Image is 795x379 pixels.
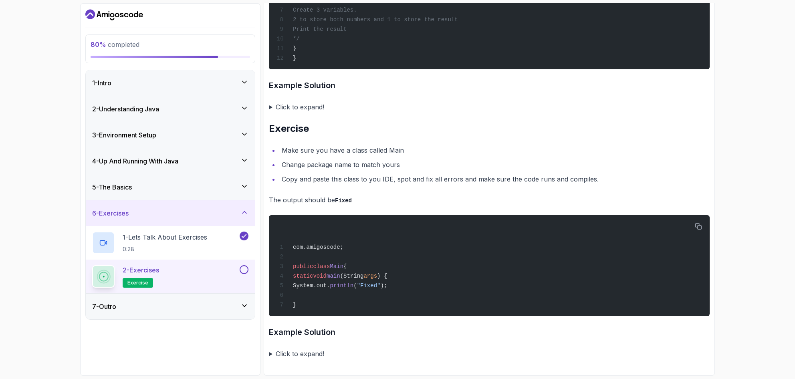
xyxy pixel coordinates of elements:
[293,282,330,289] span: System.out.
[293,7,357,13] span: Create 3 variables.
[293,16,458,23] span: 2 to store both numbers and 1 to store the result
[85,8,143,21] a: Dashboard
[269,122,710,135] h2: Exercise
[123,232,207,242] p: 1 - Lets Talk About Exercises
[86,148,255,174] button: 4-Up And Running With Java
[91,40,106,48] span: 80 %
[293,302,296,308] span: }
[293,55,296,61] span: }
[330,263,343,270] span: Main
[86,200,255,226] button: 6-Exercises
[127,280,148,286] span: exercise
[293,273,313,279] span: static
[293,244,343,250] span: com.amigoscode;
[86,294,255,319] button: 7-Outro
[279,145,710,156] li: Make sure you have a class called Main
[123,265,159,275] p: 2 - Exercises
[92,78,111,88] h3: 1 - Intro
[269,79,710,92] h3: Example Solution
[92,265,248,288] button: 2-Exercisesexercise
[330,282,353,289] span: println
[327,273,340,279] span: main
[91,40,139,48] span: completed
[313,263,330,270] span: class
[92,104,159,114] h3: 2 - Understanding Java
[293,45,296,52] span: }
[92,302,116,311] h3: 7 - Outro
[86,96,255,122] button: 2-Understanding Java
[92,156,178,166] h3: 4 - Up And Running With Java
[92,232,248,254] button: 1-Lets Talk About Exercises0:28
[357,282,381,289] span: "Fixed"
[269,101,710,113] summary: Click to expand!
[123,245,207,253] p: 0:28
[92,182,132,192] h3: 5 - The Basics
[353,282,357,289] span: (
[86,174,255,200] button: 5-The Basics
[340,273,364,279] span: (String
[269,348,710,359] summary: Click to expand!
[380,282,387,289] span: );
[92,208,129,218] h3: 6 - Exercises
[92,130,156,140] h3: 3 - Environment Setup
[377,273,387,279] span: ) {
[293,26,347,32] span: Print the result
[335,198,352,204] code: Fixed
[269,194,710,206] p: The output should be
[269,326,710,339] h3: Example Solution
[363,273,377,279] span: args
[293,263,313,270] span: public
[86,122,255,148] button: 3-Environment Setup
[86,70,255,96] button: 1-Intro
[343,263,347,270] span: {
[313,273,327,279] span: void
[279,159,710,170] li: Change package name to match yours
[279,173,710,185] li: Copy and paste this class to you IDE, spot and fix all errors and make sure the code runs and com...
